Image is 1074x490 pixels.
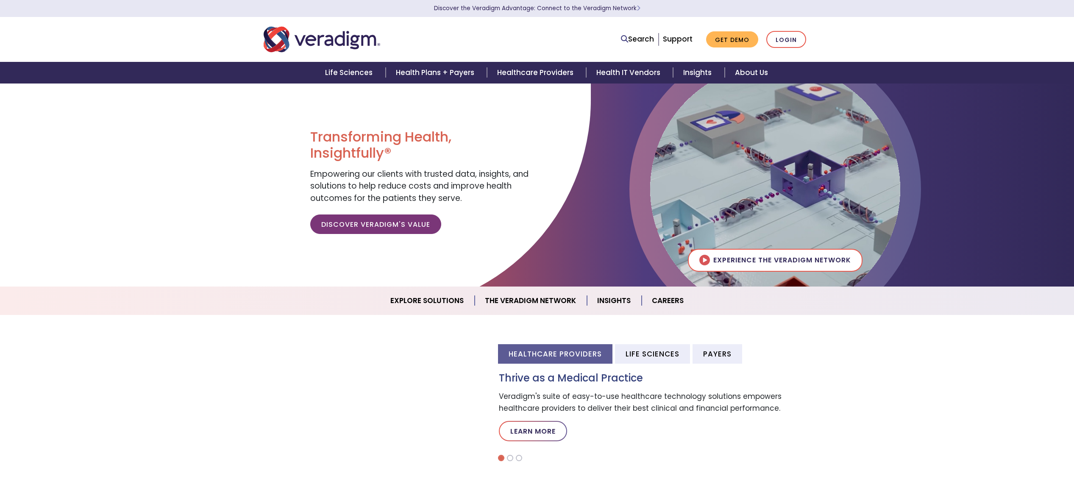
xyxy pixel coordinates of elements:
[637,4,640,12] span: Learn More
[380,290,475,312] a: Explore Solutions
[487,62,586,84] a: Healthcare Providers
[621,33,654,45] a: Search
[615,344,690,363] li: Life Sciences
[499,372,810,384] h3: Thrive as a Medical Practice
[310,168,529,204] span: Empowering our clients with trusted data, insights, and solutions to help reduce costs and improv...
[725,62,778,84] a: About Us
[663,34,693,44] a: Support
[434,4,640,12] a: Discover the Veradigm Advantage: Connect to the Veradigm NetworkLearn More
[766,31,806,48] a: Login
[310,129,531,161] h1: Transforming Health, Insightfully®
[386,62,487,84] a: Health Plans + Payers
[587,290,642,312] a: Insights
[310,214,441,234] a: Discover Veradigm's Value
[693,344,742,363] li: Payers
[315,62,385,84] a: Life Sciences
[475,290,587,312] a: The Veradigm Network
[264,25,380,53] img: Veradigm logo
[586,62,673,84] a: Health IT Vendors
[499,421,567,441] a: Learn More
[499,391,810,414] p: Veradigm's suite of easy-to-use healthcare technology solutions empowers healthcare providers to ...
[673,62,724,84] a: Insights
[642,290,694,312] a: Careers
[498,344,612,363] li: Healthcare Providers
[706,31,758,48] a: Get Demo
